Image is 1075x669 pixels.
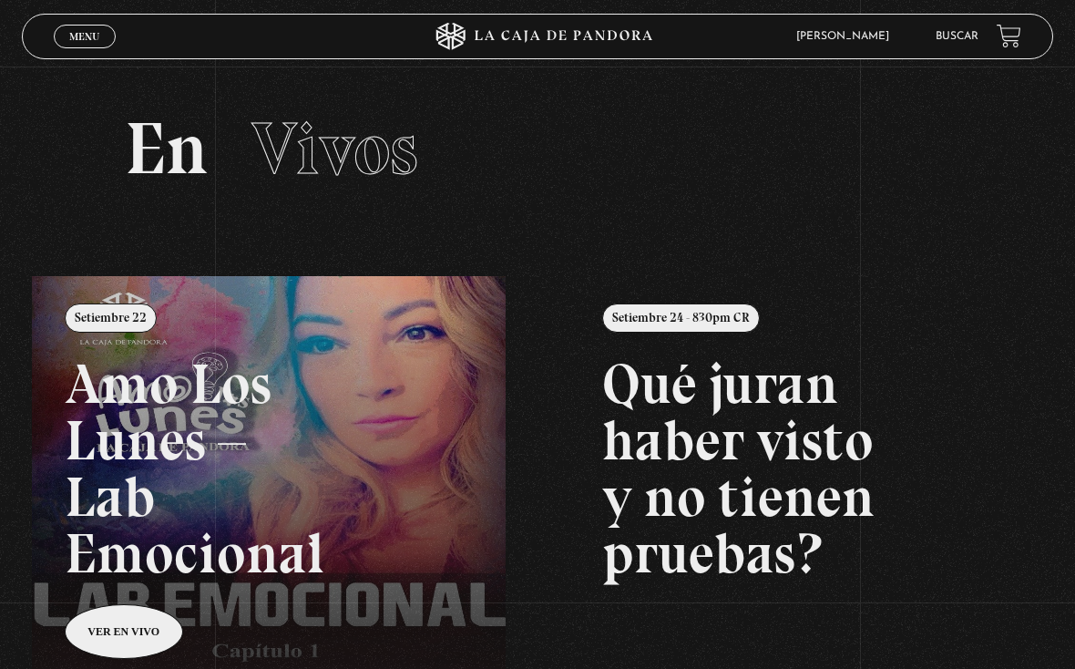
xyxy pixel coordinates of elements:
[125,112,950,185] h2: En
[251,105,418,192] span: Vivos
[936,31,978,42] a: Buscar
[997,24,1021,48] a: View your shopping cart
[64,46,107,58] span: Cerrar
[787,31,907,42] span: [PERSON_NAME]
[69,31,99,42] span: Menu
